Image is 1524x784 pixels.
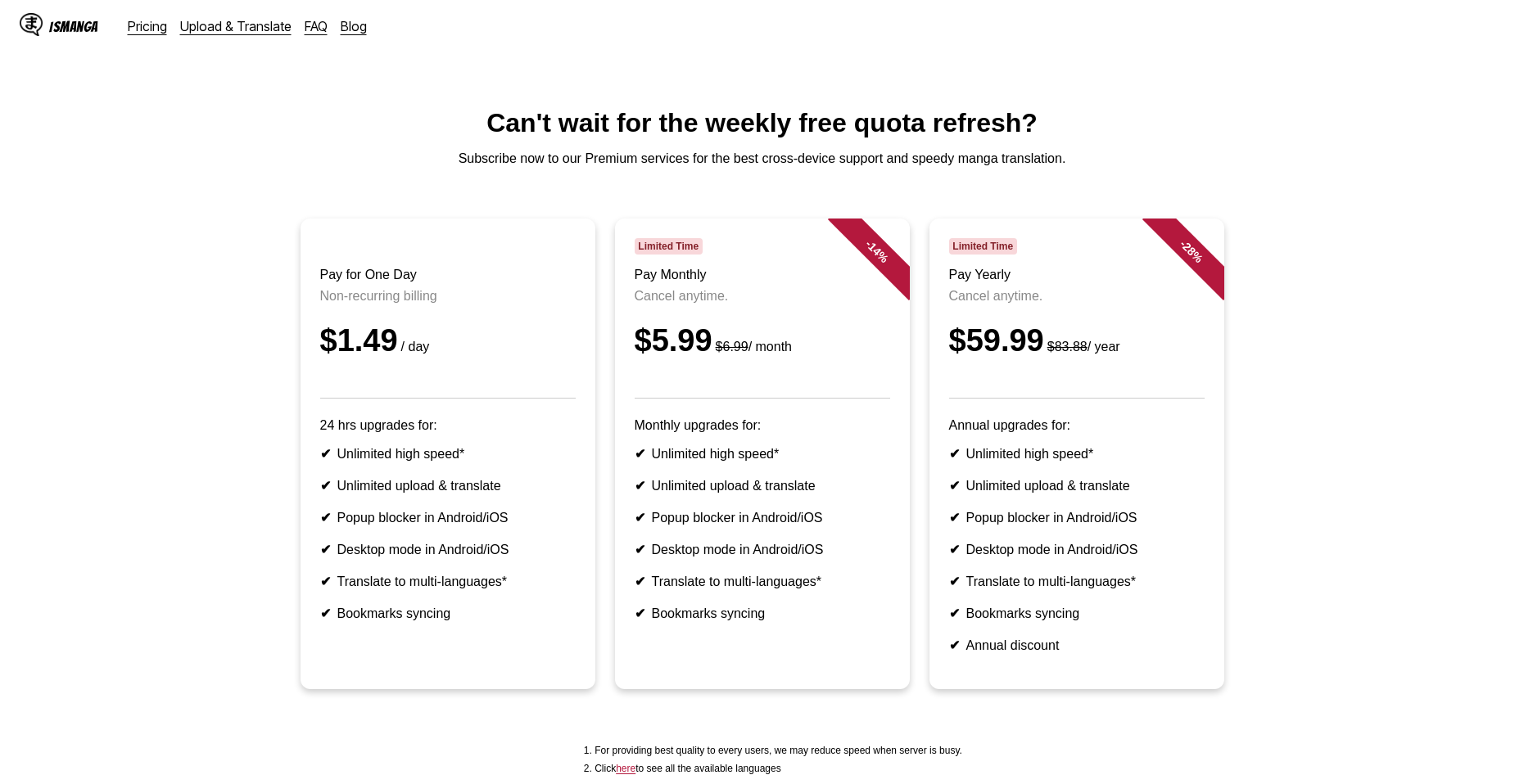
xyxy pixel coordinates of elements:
[635,478,890,493] li: Unlimited upload & translate
[635,510,890,525] li: Popup blocker in Android/iOS
[635,606,890,621] li: Bookmarks syncing
[320,606,331,620] b: ✔
[1047,340,1088,354] s: $83.88
[595,763,962,774] li: Click to see all the available languages
[320,289,576,304] p: Non-recurring billing
[949,238,1017,255] span: Limited Time
[20,13,43,36] img: IsManga Logo
[635,574,890,589] li: Translate to multi-languages*
[320,574,331,588] b: ✔
[1044,340,1120,354] small: / year
[20,13,128,39] a: IsManga LogoIsManga
[949,446,1205,462] li: Unlimited high speed*
[635,323,890,358] div: $5.99
[320,323,576,358] div: $1.49
[320,543,331,556] b: ✔
[320,574,576,589] li: Translate to multi-languages*
[635,268,890,282] h3: Pay Monthly
[49,19,98,34] div: IsManga
[398,340,430,354] small: / day
[949,606,1205,621] li: Bookmarks syncing
[635,446,890,462] li: Unlimited high speed*
[949,478,1205,493] li: Unlimited upload & translate
[320,447,331,461] b: ✔
[635,238,703,255] span: Limited Time
[320,478,576,493] li: Unlimited upload & translate
[616,763,635,774] a: Available languages
[595,745,962,756] li: For providing best quality to every users, we may reduce speed when server is busy.
[949,542,1205,557] li: Desktop mode in Android/iOS
[949,289,1205,304] p: Cancel anytime.
[949,638,960,652] b: ✔
[635,479,645,493] b: ✔
[635,543,645,556] b: ✔
[320,510,576,525] li: Popup blocker in Android/iOS
[949,606,960,620] b: ✔
[305,18,328,34] a: FAQ
[712,340,792,354] small: / month
[635,606,645,620] b: ✔
[949,447,960,461] b: ✔
[949,574,960,588] b: ✔
[716,340,748,354] s: $6.99
[949,511,960,525] b: ✔
[320,268,576,282] h3: Pay for One Day
[635,574,645,588] b: ✔
[320,542,576,557] li: Desktop mode in Android/iOS
[320,418,576,433] p: 24 hrs upgrades for:
[320,511,331,525] b: ✔
[635,511,645,525] b: ✔
[635,418,890,433] p: Monthly upgrades for:
[320,479,331,493] b: ✔
[949,510,1205,525] li: Popup blocker in Android/iOS
[949,543,960,556] b: ✔
[949,479,960,493] b: ✔
[1142,202,1240,300] div: - 28 %
[949,418,1205,433] p: Annual upgrades for:
[635,289,890,304] p: Cancel anytime.
[949,574,1205,589] li: Translate to multi-languages*
[13,108,1511,138] h1: Can't wait for the weekly free quota refresh?
[128,18,167,34] a: Pricing
[635,542,890,557] li: Desktop mode in Android/iOS
[827,202,925,300] div: - 14 %
[949,268,1205,282] h3: Pay Yearly
[13,151,1511,166] p: Subscribe now to our Premium services for the best cross-device support and speedy manga translat...
[341,18,367,34] a: Blog
[180,18,292,34] a: Upload & Translate
[635,447,645,461] b: ✔
[320,446,576,462] li: Unlimited high speed*
[949,638,1205,653] li: Annual discount
[949,323,1205,358] div: $59.99
[320,606,576,621] li: Bookmarks syncing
